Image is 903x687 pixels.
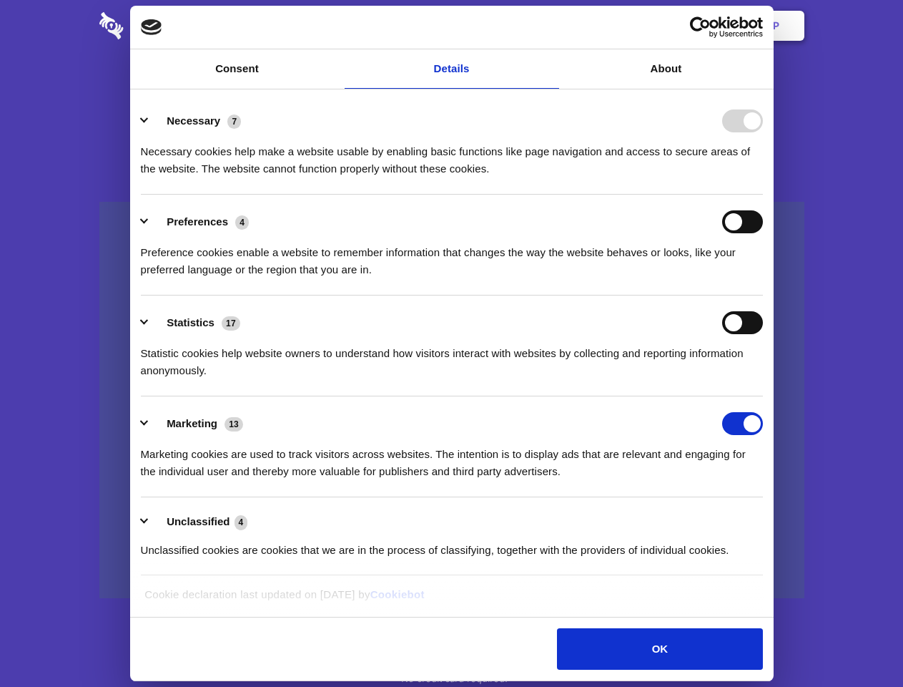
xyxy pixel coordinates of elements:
img: logo-wordmark-white-trans-d4663122ce5f474addd5e946df7df03e33cb6a1c49d2221995e7729f52c070b2.svg [99,12,222,39]
a: Login [648,4,711,48]
span: 13 [224,417,243,432]
a: Details [345,49,559,89]
span: 4 [235,215,249,230]
label: Marketing [167,417,217,429]
div: Statistic cookies help website owners to understand how visitors interact with websites by collec... [141,334,763,379]
button: Marketing (13) [141,412,252,435]
div: Unclassified cookies are cookies that we are in the process of classifying, together with the pro... [141,531,763,559]
button: Necessary (7) [141,109,250,132]
label: Statistics [167,316,214,328]
a: Pricing [420,4,482,48]
span: 4 [235,515,248,530]
button: OK [557,628,762,670]
img: logo [141,19,162,35]
button: Statistics (17) [141,311,250,334]
label: Necessary [167,114,220,127]
a: Contact [580,4,646,48]
span: 17 [222,316,240,331]
div: Preference cookies enable a website to remember information that changes the way the website beha... [141,233,763,278]
a: Consent [130,49,345,89]
iframe: Drift Widget Chat Controller [832,615,886,670]
a: Cookiebot [370,588,425,600]
button: Unclassified (4) [141,513,257,531]
a: Wistia video thumbnail [99,202,804,599]
div: Necessary cookies help make a website usable by enabling basic functions like page navigation and... [141,132,763,177]
h1: Eliminate Slack Data Loss. [99,64,804,116]
h4: Auto-redaction of sensitive data, encrypted data sharing and self-destructing private chats. Shar... [99,130,804,177]
button: Preferences (4) [141,210,258,233]
a: About [559,49,774,89]
a: Usercentrics Cookiebot - opens in a new window [638,16,763,38]
div: Cookie declaration last updated on [DATE] by [134,586,769,614]
div: Marketing cookies are used to track visitors across websites. The intention is to display ads tha... [141,435,763,480]
label: Preferences [167,215,228,228]
span: 7 [227,114,241,129]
